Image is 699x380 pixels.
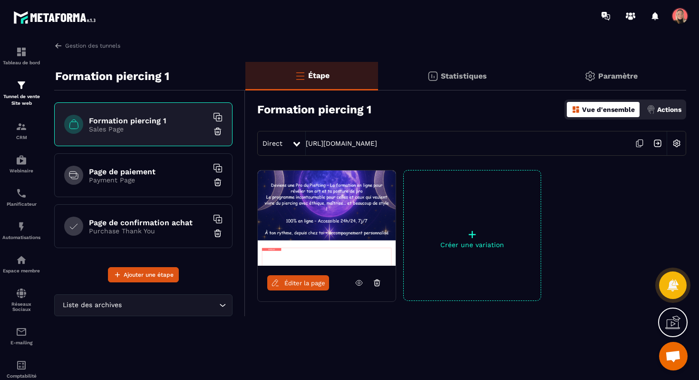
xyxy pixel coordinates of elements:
[89,125,208,133] p: Sales Page
[657,106,681,113] p: Actions
[584,70,596,82] img: setting-gr.5f69749f.svg
[2,201,40,207] p: Planificateur
[108,267,179,282] button: Ajouter une étape
[572,105,580,114] img: dashboard-orange.40269519.svg
[13,9,99,26] img: logo
[16,121,27,132] img: formation
[441,71,487,80] p: Statistiques
[2,301,40,312] p: Réseaux Sociaux
[404,241,541,249] p: Créer une variation
[2,114,40,147] a: formationformationCRM
[647,105,655,114] img: actions.d6e523a2.png
[16,288,27,299] img: social-network
[60,300,124,310] span: Liste des archives
[2,168,40,173] p: Webinaire
[2,60,40,65] p: Tableau de bord
[16,80,27,91] img: formation
[2,135,40,140] p: CRM
[2,280,40,319] a: social-networksocial-networkRéseaux Sociaux
[2,319,40,352] a: emailemailE-mailing
[213,127,223,136] img: trash
[54,41,120,50] a: Gestion des tunnels
[124,300,217,310] input: Search for option
[16,188,27,199] img: scheduler
[89,218,208,227] h6: Page de confirmation achat
[16,46,27,58] img: formation
[124,270,174,280] span: Ajouter une étape
[306,140,377,147] a: [URL][DOMAIN_NAME]
[308,71,330,80] p: Étape
[213,178,223,187] img: trash
[258,170,396,266] img: image
[659,342,688,370] div: Ouvrir le chat
[16,154,27,166] img: automations
[16,326,27,338] img: email
[89,116,208,125] h6: Formation piercing 1
[427,70,438,82] img: stats.20deebd0.svg
[284,280,325,287] span: Éditer la page
[404,228,541,241] p: +
[54,41,63,50] img: arrow
[582,106,635,113] p: Vue d'ensemble
[294,70,306,81] img: bars-o.4a397970.svg
[2,93,40,107] p: Tunnel de vente Site web
[649,134,667,152] img: arrow-next.bcc2205e.svg
[2,147,40,180] a: automationsautomationsWebinaire
[262,140,282,147] span: Direct
[2,180,40,214] a: schedulerschedulerPlanificateur
[267,275,329,290] a: Éditer la page
[89,227,208,235] p: Purchase Thank You
[2,39,40,72] a: formationformationTableau de bord
[257,103,371,116] h3: Formation piercing 1
[55,67,169,86] p: Formation piercing 1
[16,254,27,266] img: automations
[2,373,40,379] p: Comptabilité
[2,72,40,114] a: formationformationTunnel de vente Site web
[16,221,27,232] img: automations
[2,268,40,273] p: Espace membre
[213,229,223,238] img: trash
[89,176,208,184] p: Payment Page
[89,167,208,176] h6: Page de paiement
[2,235,40,240] p: Automatisations
[668,134,686,152] img: setting-w.858f3a88.svg
[2,247,40,280] a: automationsautomationsEspace membre
[598,71,638,80] p: Paramètre
[54,294,233,316] div: Search for option
[16,360,27,371] img: accountant
[2,214,40,247] a: automationsautomationsAutomatisations
[2,340,40,345] p: E-mailing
